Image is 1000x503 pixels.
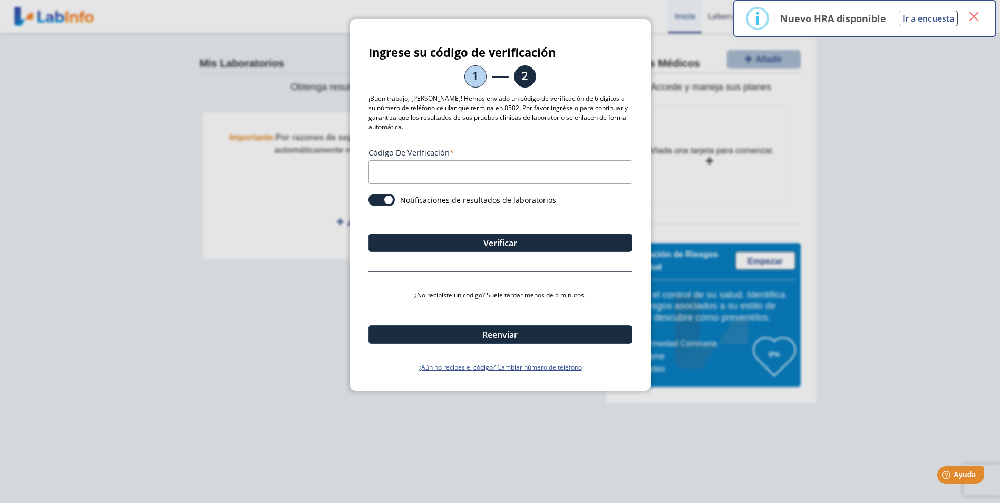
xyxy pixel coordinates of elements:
label: Código de verificación [368,148,632,158]
li: 1 [464,65,487,88]
div: i [755,9,760,28]
button: Verificar [368,234,632,252]
label: Notificaciones de resultados de laboratorios [400,195,556,205]
input: _ _ _ _ _ _ [368,160,632,184]
button: Ir a encuesta [899,11,958,26]
button: Reenviar [368,325,632,344]
iframe: Help widget launcher [906,462,988,491]
li: 2 [514,65,536,88]
h3: Ingrese su código de verificación [368,46,632,59]
button: Close this dialog [964,7,983,26]
p: Nuevo HRA disponible [780,12,886,25]
a: ¿Aún no recibes el código? Cambiar número de teléfono [368,363,632,372]
p: ¡Buen trabajo, [PERSON_NAME]! Hemos enviado un código de verificación de 6 dígitos a su número de... [368,94,632,132]
p: ¿No recibiste un código? Suele tardar menos de 5 minutos. [368,291,632,300]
